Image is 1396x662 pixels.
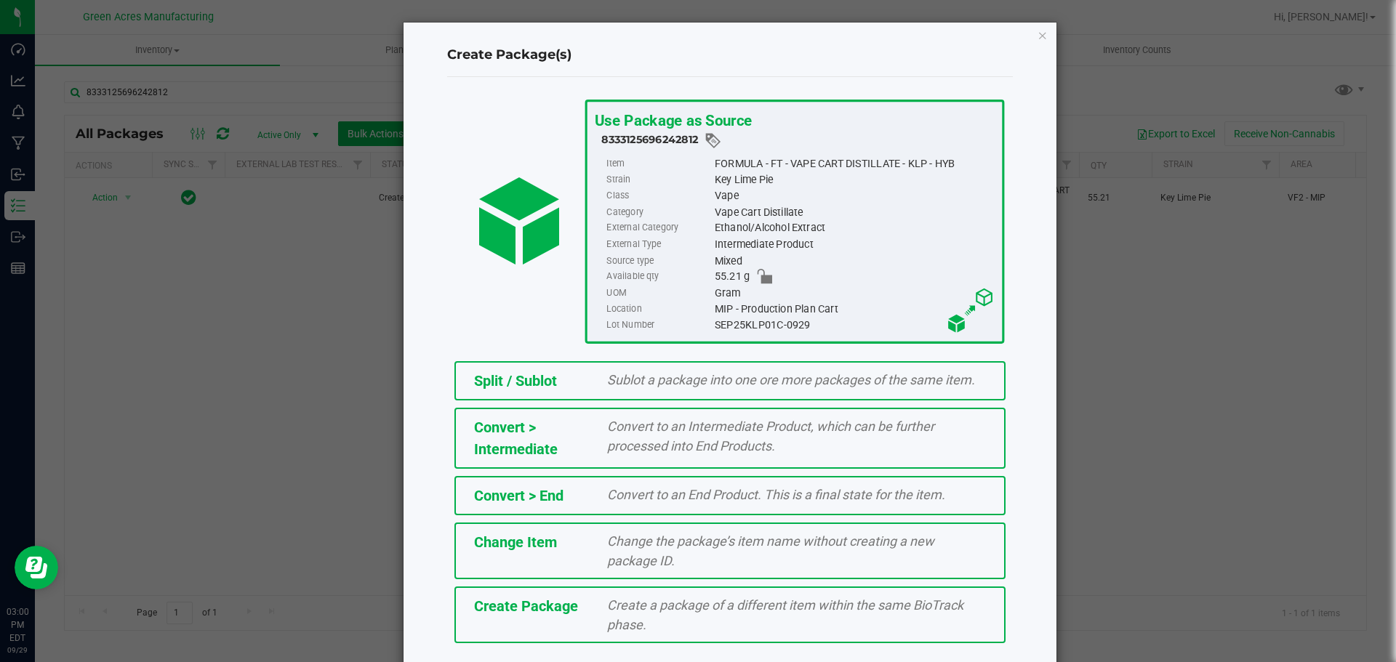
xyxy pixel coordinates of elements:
label: UOM [606,285,711,301]
span: Create Package [474,597,578,615]
div: Key Lime Pie [714,171,994,187]
label: Available qty [606,269,711,285]
iframe: Resource center [15,546,58,589]
div: SEP25KLP01C-0929 [714,317,994,333]
span: Use Package as Source [594,111,751,129]
label: Source type [606,253,711,269]
span: Change the package’s item name without creating a new package ID. [607,533,934,568]
span: Change Item [474,533,557,551]
div: MIP - Production Plan Cart [714,301,994,317]
label: External Category [606,220,711,236]
span: Convert to an Intermediate Product, which can be further processed into End Products. [607,419,934,453]
div: Mixed [714,253,994,269]
label: Lot Number [606,317,711,333]
div: Gram [714,285,994,301]
div: Vape [714,188,994,204]
span: 55.21 g [714,269,749,285]
div: Ethanol/Alcohol Extract [714,220,994,236]
span: Convert to an End Product. This is a final state for the item. [607,487,945,502]
label: Item [606,156,711,171]
span: Create a package of a different item within the same BioTrack phase. [607,597,963,632]
label: Class [606,188,711,204]
label: Location [606,301,711,317]
div: Intermediate Product [714,236,994,252]
span: Sublot a package into one ore more packages of the same item. [607,372,975,387]
div: Vape Cart Distillate [714,204,994,220]
span: Convert > End [474,487,563,504]
label: External Type [606,236,711,252]
span: Split / Sublot [474,372,557,389]
label: Strain [606,171,711,187]
div: FORMULA - FT - VAPE CART DISTILLATE - KLP - HYB [714,156,994,171]
h4: Create Package(s) [447,46,1013,65]
span: Convert > Intermediate [474,419,558,458]
div: 8333125696242812 [601,132,995,150]
label: Category [606,204,711,220]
